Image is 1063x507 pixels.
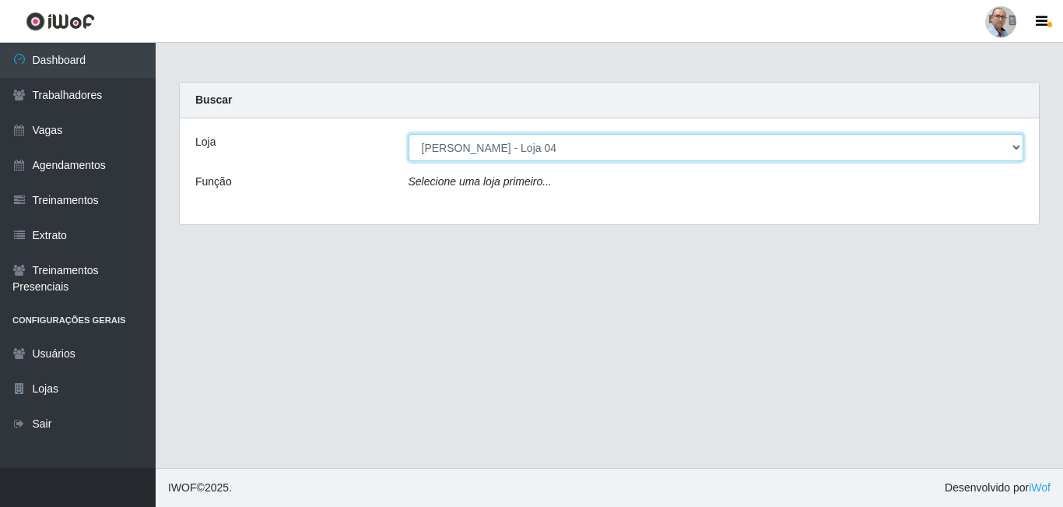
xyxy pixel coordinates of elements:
[409,175,552,188] i: Selecione uma loja primeiro...
[195,93,232,106] strong: Buscar
[168,480,232,496] span: © 2025 .
[195,134,216,150] label: Loja
[195,174,232,190] label: Função
[945,480,1051,496] span: Desenvolvido por
[168,481,197,494] span: IWOF
[1029,481,1051,494] a: iWof
[26,12,95,31] img: CoreUI Logo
